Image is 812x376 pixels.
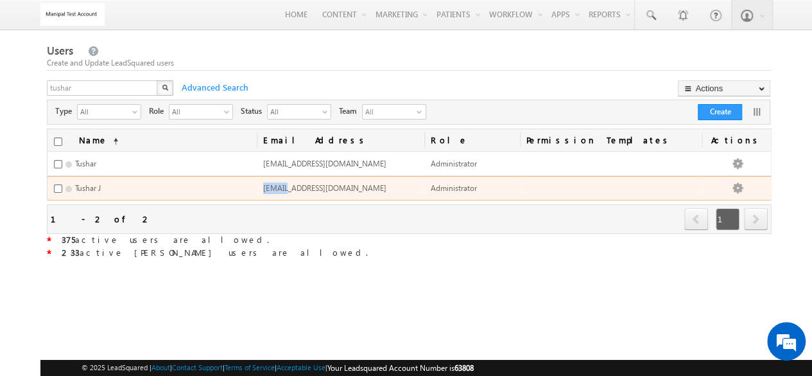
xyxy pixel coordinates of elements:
div: Chat with us now [67,67,216,84]
span: Permission Templates [520,129,702,151]
span: All [78,105,130,118]
a: Terms of Service [225,363,275,372]
span: Advanced Search [175,82,252,93]
span: select [224,108,234,115]
span: [EMAIL_ADDRESS][DOMAIN_NAME] [263,159,386,168]
button: Create [698,104,742,120]
span: active [PERSON_NAME] users are allowed. [51,247,368,258]
span: Tushar [75,159,96,168]
span: Administrator [431,159,477,168]
span: All [268,105,320,118]
span: [EMAIL_ADDRESS][DOMAIN_NAME] [263,183,386,193]
strong: 375 [62,234,75,245]
img: Search [162,84,168,91]
span: Tushar J [75,183,101,193]
span: select [132,108,143,115]
a: Acceptable Use [277,363,325,372]
a: Name [73,129,125,151]
span: Administrator [431,183,477,193]
span: Your Leadsquared Account Number is [327,363,474,373]
div: Create and Update LeadSquared users [47,57,772,69]
span: Actions [702,129,771,151]
em: Start Chat [175,289,233,307]
span: prev [684,208,708,230]
span: 1 [716,208,739,230]
div: 1 - 2 of 2 [51,211,151,226]
a: Contact Support [172,363,223,372]
span: next [744,208,768,230]
span: (sorted ascending) [108,136,118,147]
a: About [151,363,170,372]
a: prev [684,210,709,230]
span: All [363,105,414,119]
textarea: Type your message and hit 'Enter' [17,119,234,279]
span: active users are allowed. [51,234,269,245]
span: Team [339,105,362,117]
a: next [744,210,768,230]
span: © 2025 LeadSquared | | | | | [82,362,474,374]
img: d_60004797649_company_0_60004797649 [22,67,54,84]
span: Status [241,105,267,117]
span: All [169,105,222,118]
div: Minimize live chat window [211,6,241,37]
span: select [322,108,333,115]
img: Custom Logo [40,3,105,26]
span: 63808 [454,363,474,373]
span: Type [55,105,77,117]
a: Email Address [257,129,424,151]
span: Users [47,43,73,58]
button: Actions [678,80,770,96]
a: Role [424,129,520,151]
input: Search Users [47,80,159,96]
span: Role [149,105,169,117]
strong: 233 [62,247,80,258]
